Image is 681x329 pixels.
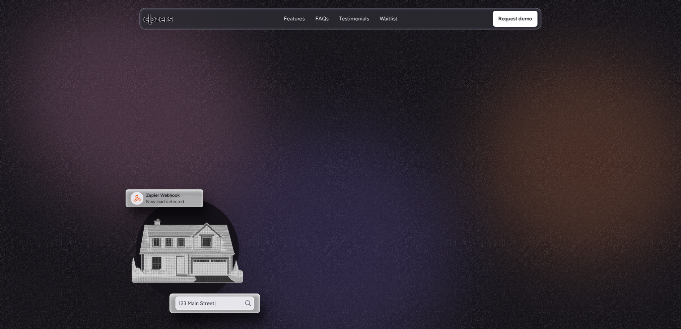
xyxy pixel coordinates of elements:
p: FAQs [315,15,328,22]
span: e [291,109,298,126]
span: m [319,109,329,126]
h1: Meet Your Comping Co-pilot [250,54,431,104]
span: t [262,109,267,126]
span: d [387,109,394,126]
p: Waitlist [380,15,397,22]
p: Request demo [498,14,532,23]
span: f [408,109,412,126]
span: A [232,106,240,122]
span: s [436,109,441,126]
span: a [257,108,262,124]
span: o [412,109,419,126]
span: h [250,107,257,123]
p: Testimonials [339,15,369,22]
p: Testimonials [339,22,369,30]
p: FAQs [315,22,328,30]
a: Book demo [343,131,398,147]
p: Book demo [357,135,384,144]
span: t [246,106,250,123]
span: r [419,109,422,126]
span: g [345,109,352,126]
span: c [306,109,312,126]
a: FeaturesFeatures [284,15,304,23]
span: . [447,109,449,126]
a: TestimonialsTestimonials [339,15,369,23]
span: i [336,109,339,126]
span: t [423,109,427,126]
span: f [404,109,408,126]
span: n [381,109,387,126]
p: Waitlist [380,22,397,30]
a: WaitlistWaitlist [380,15,397,23]
span: s [441,109,447,126]
a: FAQsFAQs [315,15,328,23]
span: n [339,109,345,126]
span: p [329,109,336,126]
span: u [359,109,365,126]
p: Features [284,15,304,22]
span: n [366,109,372,126]
span: a [375,109,381,126]
a: Request demo [493,11,537,27]
span: s [298,109,303,126]
p: Features [284,22,304,30]
span: o [313,109,319,126]
p: Watch video [301,135,331,144]
span: l [427,109,429,126]
span: e [397,109,403,126]
span: e [429,109,436,126]
span: k [286,109,291,126]
span: I [240,106,243,122]
span: f [355,109,359,126]
span: a [280,109,286,126]
span: m [270,109,280,126]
